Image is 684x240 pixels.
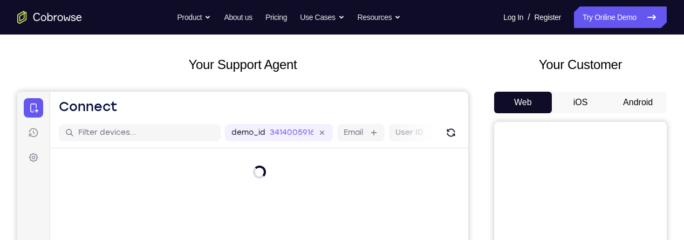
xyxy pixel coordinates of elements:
[609,92,667,113] button: Android
[265,6,287,28] a: Pricing
[17,11,82,24] a: Go to the home page
[494,92,552,113] button: Web
[528,11,530,24] span: /
[42,6,100,24] h1: Connect
[326,36,346,46] label: Email
[552,92,610,113] button: iOS
[177,6,211,28] button: Product
[494,55,667,74] h2: Your Customer
[574,6,667,28] a: Try Online Demo
[358,6,401,28] button: Resources
[224,6,252,28] a: About us
[535,6,561,28] a: Register
[6,31,26,51] a: Sessions
[6,56,26,76] a: Settings
[17,55,468,74] h2: Your Support Agent
[6,6,26,26] a: Connect
[425,32,442,50] button: Refresh
[378,36,406,46] label: User ID
[300,6,344,28] button: Use Cases
[503,6,523,28] a: Log In
[61,36,197,46] input: Filter devices...
[214,36,248,46] label: demo_id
